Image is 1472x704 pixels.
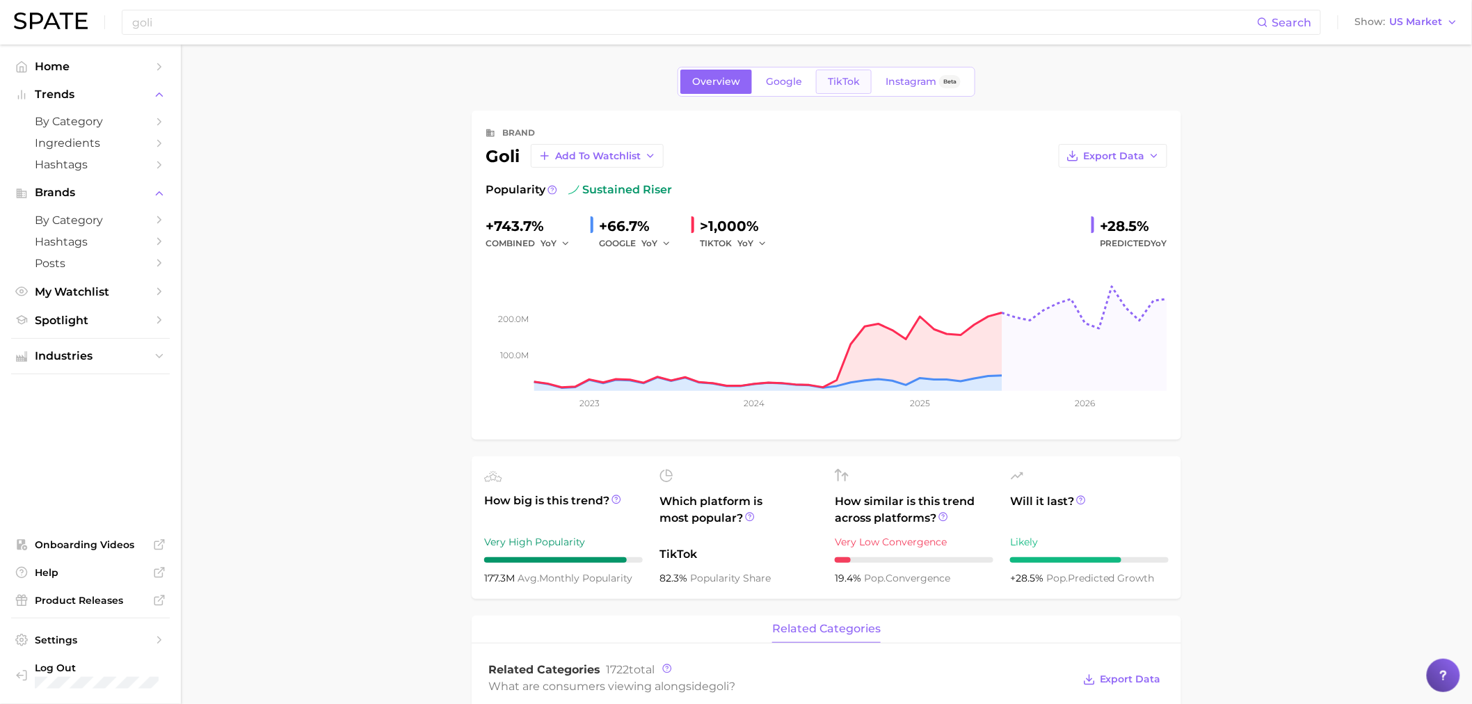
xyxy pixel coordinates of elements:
[35,60,146,73] span: Home
[700,235,776,252] div: TIKTOK
[11,310,170,331] a: Spotlight
[1151,238,1167,248] span: YoY
[35,594,146,607] span: Product Releases
[35,350,146,362] span: Industries
[35,285,146,298] span: My Watchlist
[531,144,664,168] button: Add to Watchlist
[579,398,600,408] tspan: 2023
[659,546,818,563] span: TikTok
[1083,150,1144,162] span: Export Data
[484,572,518,584] span: 177.3m
[484,534,643,550] div: Very High Popularity
[568,184,579,195] img: sustained riser
[35,88,146,101] span: Trends
[11,281,170,303] a: My Watchlist
[1010,572,1046,584] span: +28.5%
[518,572,632,584] span: monthly popularity
[1046,572,1068,584] abbr: popularity index
[131,10,1257,34] input: Search here for a brand, industry, or ingredient
[886,76,936,88] span: Instagram
[486,144,664,168] div: goli
[35,158,146,171] span: Hashtags
[541,237,557,249] span: YoY
[35,662,223,674] span: Log Out
[709,680,729,693] span: goli
[35,257,146,270] span: Posts
[1100,235,1167,252] span: Predicted
[1059,144,1167,168] button: Export Data
[744,398,765,408] tspan: 2024
[1100,673,1161,685] span: Export Data
[943,76,957,88] span: Beta
[659,493,818,539] span: Which platform is most popular?
[11,657,170,693] a: Log out. Currently logged in with e-mail lauren.alexander@emersongroup.com.
[488,677,1073,696] div: What are consumers viewing alongside ?
[1080,670,1165,689] button: Export Data
[11,209,170,231] a: by Category
[486,235,579,252] div: combined
[1010,493,1169,527] span: Will it last?
[835,493,993,527] span: How similar is this trend across platforms?
[659,572,690,584] span: 82.3%
[737,237,753,249] span: YoY
[518,572,539,584] abbr: average
[35,566,146,579] span: Help
[35,214,146,227] span: by Category
[486,215,579,237] div: +743.7%
[11,132,170,154] a: Ingredients
[737,235,767,252] button: YoY
[484,493,643,527] span: How big is this trend?
[641,237,657,249] span: YoY
[816,70,872,94] a: TikTok
[541,235,570,252] button: YoY
[484,557,643,563] div: 9 / 10
[680,70,752,94] a: Overview
[835,572,864,584] span: 19.4%
[1010,557,1169,563] div: 7 / 10
[1390,18,1443,26] span: US Market
[35,538,146,551] span: Onboarding Videos
[35,186,146,199] span: Brands
[11,231,170,253] a: Hashtags
[599,235,680,252] div: GOOGLE
[599,215,680,237] div: +66.7%
[11,111,170,132] a: by Category
[835,557,993,563] div: 1 / 10
[864,572,950,584] span: convergence
[11,84,170,105] button: Trends
[766,76,802,88] span: Google
[754,70,814,94] a: Google
[690,572,771,584] span: popularity share
[11,182,170,203] button: Brands
[11,590,170,611] a: Product Releases
[35,235,146,248] span: Hashtags
[1355,18,1386,26] span: Show
[1010,534,1169,550] div: Likely
[488,663,600,676] span: Related Categories
[35,634,146,646] span: Settings
[864,572,886,584] abbr: popularity index
[1100,215,1167,237] div: +28.5%
[568,182,672,198] span: sustained riser
[555,150,641,162] span: Add to Watchlist
[606,663,655,676] span: total
[692,76,740,88] span: Overview
[772,623,881,635] span: related categories
[1272,16,1312,29] span: Search
[828,76,860,88] span: TikTok
[11,56,170,77] a: Home
[700,218,759,234] span: >1,000%
[874,70,973,94] a: InstagramBeta
[11,154,170,175] a: Hashtags
[502,125,535,141] div: brand
[486,182,545,198] span: Popularity
[606,663,629,676] span: 1722
[35,314,146,327] span: Spotlight
[1075,398,1096,408] tspan: 2026
[11,253,170,274] a: Posts
[910,398,930,408] tspan: 2025
[11,630,170,650] a: Settings
[641,235,671,252] button: YoY
[11,534,170,555] a: Onboarding Videos
[35,115,146,128] span: by Category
